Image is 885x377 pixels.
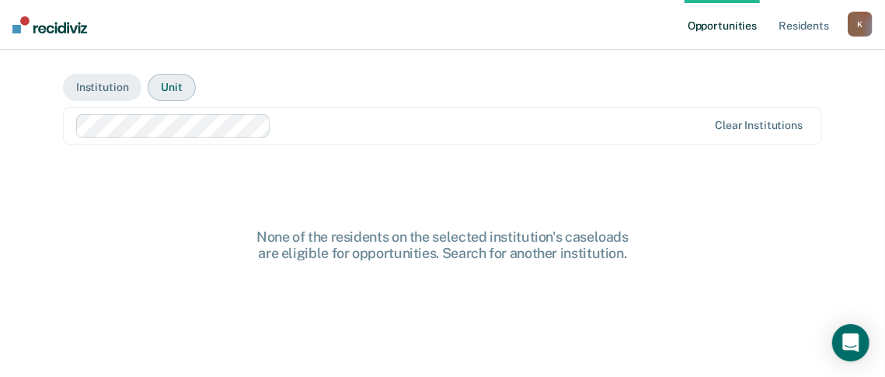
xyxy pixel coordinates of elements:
button: Unit [148,74,195,101]
button: Institution [63,74,141,101]
div: Open Intercom Messenger [832,324,869,361]
img: Recidiviz [12,16,87,33]
div: Clear institutions [716,119,803,132]
button: K [848,12,873,37]
div: None of the residents on the selected institution's caseloads are eligible for opportunities. Sea... [194,229,692,262]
